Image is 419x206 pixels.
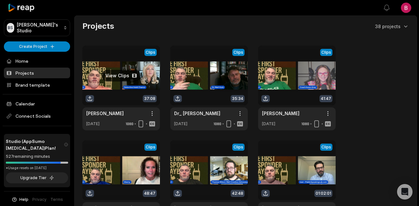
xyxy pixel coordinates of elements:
span: Help [19,197,28,202]
a: Dr_ [PERSON_NAME] [174,110,220,117]
a: Calendar [4,98,70,109]
div: BS [7,23,14,33]
a: Home [4,56,70,66]
div: *Usage resets on [DATE] [6,166,68,170]
p: [PERSON_NAME]'s Studio [17,22,61,34]
div: Open Intercom Messenger [397,184,413,200]
button: Upgrade Tier [6,172,68,183]
a: Terms [50,197,63,202]
span: Connect Socials [4,110,70,122]
span: Studio (AppSumo [MEDICAL_DATA]) Plan! [6,138,64,151]
a: [PERSON_NAME] [86,110,124,117]
a: Privacy [32,197,47,202]
h2: Projects [82,21,114,31]
button: Help [11,197,28,202]
a: [PERSON_NAME] [262,110,299,117]
a: Projects [4,68,70,78]
a: Brand template [4,80,70,90]
button: Create Project [4,41,70,52]
button: 38 projects [375,23,409,30]
div: 527 remaining minutes [6,153,68,160]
